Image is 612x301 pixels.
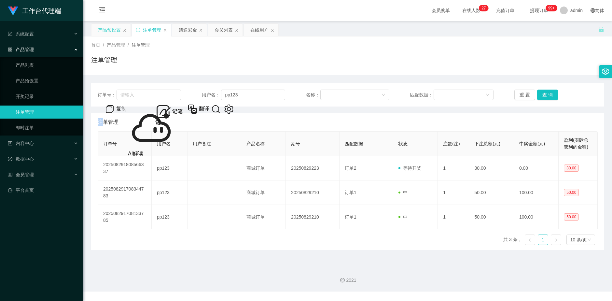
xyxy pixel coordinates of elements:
span: 产品管理 [107,42,125,48]
span: 翻译 [199,106,209,111]
i: 图标: appstore-o [8,47,12,52]
span: 会员管理 [8,172,34,177]
span: 数据中心 [8,156,34,162]
i: 图标: sync [136,28,140,32]
span: 充值订单 [493,8,518,13]
div: 2021 [89,277,607,284]
li: 上一页 [525,235,535,245]
i: 图标: left [528,238,532,242]
span: 提现订单 [527,8,551,13]
td: 商城订单 [241,180,286,205]
td: 0.00 [514,156,559,180]
span: 匹配数据 [345,141,363,146]
span: 产品管理 [8,47,34,52]
li: 下一页 [551,235,561,245]
img: V078A+5A6nx3rvGSgAAAABJRU5ErkJggg== [224,104,234,114]
span: 30.00 [564,165,579,172]
i: 图标: down [587,238,591,242]
span: 中 [398,190,408,195]
sup: 1019 [546,5,557,11]
td: 1 [438,205,469,229]
span: 50.00 [564,189,579,196]
span: 订单1 [345,214,356,220]
a: 产品预设置 [16,74,78,87]
span: 中奖金额(元) [519,141,545,146]
td: 202508291708133785 [98,205,152,229]
td: pp123 [152,156,188,180]
span: 在线人数 [459,8,484,13]
div: 赠送彩金 [179,24,197,36]
span: 注单管理 [132,42,150,48]
td: 商城订单 [241,205,286,229]
i: 图标: profile [8,141,12,146]
button: 重 置 [514,90,535,100]
td: pp123 [152,180,188,205]
td: 100.00 [514,205,559,229]
i: 图标: copyright [340,278,345,282]
i: 图标: close [199,28,203,32]
img: logo.9652507e.png [8,7,18,16]
li: 共 3 条， [503,235,522,245]
td: 202508291808566337 [98,156,152,180]
input: 请输入 [117,90,181,100]
span: 订单号： [98,92,117,98]
span: 状态 [398,141,408,146]
span: 注数(注) [443,141,460,146]
a: 即时注单 [16,121,78,134]
td: 100.00 [514,180,559,205]
i: 图标: close [123,28,127,32]
i: 图标: setting [602,68,609,75]
a: 工作台代理端 [8,8,61,13]
i: 图标: unlock [598,26,604,32]
td: 20250829210 [286,180,340,205]
td: 50.00 [469,180,514,205]
div: 产品预设置 [98,24,121,36]
span: 名称： [306,92,320,98]
td: 202508291708344783 [98,180,152,205]
img: +AUFiS6jpxfeE1VwQWUENg3barE8bF6UJVwMA4iAK71z0CdTqfT6XQ6nU6n0+l8H34A0lD0iq7aywkAAAAASUVORK5CYII= [128,104,175,151]
i: 图标: menu-fold [91,0,113,21]
span: AI解读 [128,151,143,156]
span: 产品名称 [246,141,265,146]
img: note_menu_logo.png [155,104,171,120]
span: 匹配数据： [410,92,434,98]
div: 注单管理 [143,24,161,36]
span: 中 [398,214,408,220]
span: 等待开奖 [398,165,421,171]
td: 1 [438,180,469,205]
i: 图标: check-circle-o [8,157,12,161]
div: 在线用户 [250,24,269,36]
div: 会员列表 [215,24,233,36]
img: BTcnyCAlw1Z8AAAAAElFTkSuQmCC [187,104,198,114]
a: 产品列表 [16,59,78,72]
span: 首页 [91,42,100,48]
i: 图标: right [554,238,558,242]
i: 图标: form [8,32,12,36]
span: 下注总额(元) [474,141,500,146]
td: 1 [438,156,469,180]
a: 1 [538,235,548,245]
td: 30.00 [469,156,514,180]
i: 图标: close [163,28,167,32]
i: 图标: global [591,8,595,13]
span: / [103,42,104,48]
img: QtYUP8cfqPMfAJRDKZHrUPWhEAAAAASUVORK5CYII= [104,104,115,114]
a: 开奖记录 [16,90,78,103]
span: 50.00 [564,213,579,221]
i: 图标: down [486,93,490,97]
h1: 工作台代理端 [22,0,61,21]
span: 系统配置 [8,31,34,36]
li: 1 [538,235,548,245]
i: 图标: close [271,28,274,32]
td: 20250829223 [286,156,340,180]
td: pp123 [152,205,188,229]
sup: 27 [479,5,488,11]
i: 图标: close [235,28,239,32]
span: 用户名： [202,92,221,98]
span: / [128,42,129,48]
button: 查 询 [537,90,558,100]
span: 订单号 [103,141,117,146]
span: 注单管理 [98,118,118,126]
i: 图标: down [382,93,385,97]
td: 商城订单 [241,156,286,180]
